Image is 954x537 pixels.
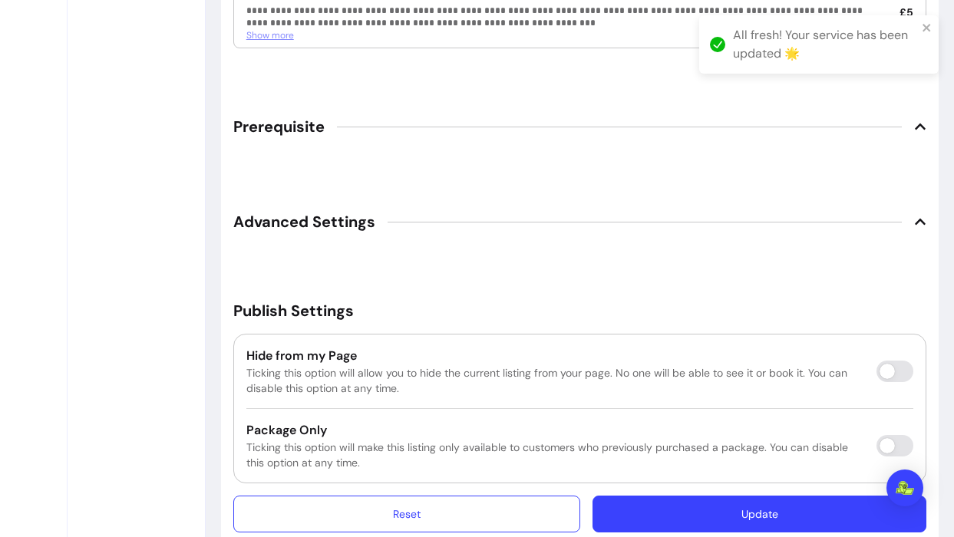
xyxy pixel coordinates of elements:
p: Hide from my Page [246,347,865,365]
div: All fresh! Your service has been updated 🌟 [733,26,917,63]
span: Advanced Settings [233,211,375,232]
h5: Publish Settings [233,300,927,321]
button: Reset [233,496,581,532]
p: Ticking this option will make this listing only available to customers who previously purchased a... [246,440,865,470]
div: Open Intercom Messenger [886,469,923,506]
span: Show more [246,29,294,41]
span: Prerequisite [233,116,325,137]
button: Update [593,496,926,532]
p: Package Only [246,421,865,440]
p: Ticking this option will allow you to hide the current listing from your page. No one will be abl... [246,365,865,396]
p: £5 [900,5,913,20]
button: close [922,21,933,34]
